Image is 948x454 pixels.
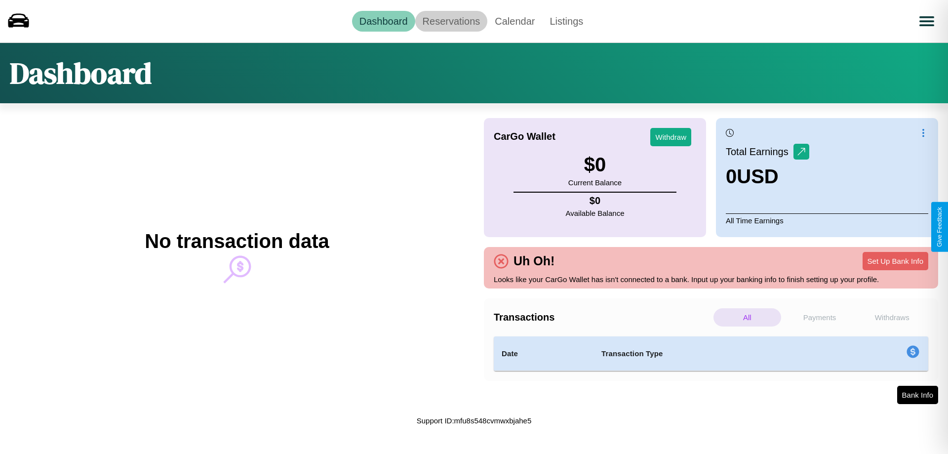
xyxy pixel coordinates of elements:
a: Dashboard [352,11,415,32]
button: Set Up Bank Info [863,252,928,270]
p: Looks like your CarGo Wallet has isn't connected to a bank. Input up your banking info to finish ... [494,273,928,286]
p: All Time Earnings [726,213,928,227]
p: Support ID: mfu8s548cvmwxbjahe5 [417,414,532,427]
table: simple table [494,336,928,371]
h4: $ 0 [566,195,625,206]
h2: No transaction data [145,230,329,252]
p: Current Balance [568,176,622,189]
h4: Uh Oh! [509,254,559,268]
button: Withdraw [650,128,691,146]
a: Listings [542,11,591,32]
button: Bank Info [897,386,938,404]
p: All [713,308,781,327]
a: Reservations [415,11,488,32]
h4: Transaction Type [601,348,826,360]
h4: Date [502,348,586,360]
a: Calendar [487,11,542,32]
div: Give Feedback [936,207,943,247]
h3: $ 0 [568,154,622,176]
h1: Dashboard [10,53,152,93]
p: Payments [786,308,854,327]
h4: CarGo Wallet [494,131,555,142]
p: Total Earnings [726,143,793,161]
h4: Transactions [494,312,711,323]
h3: 0 USD [726,165,809,188]
p: Available Balance [566,206,625,220]
button: Open menu [913,7,941,35]
p: Withdraws [858,308,926,327]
